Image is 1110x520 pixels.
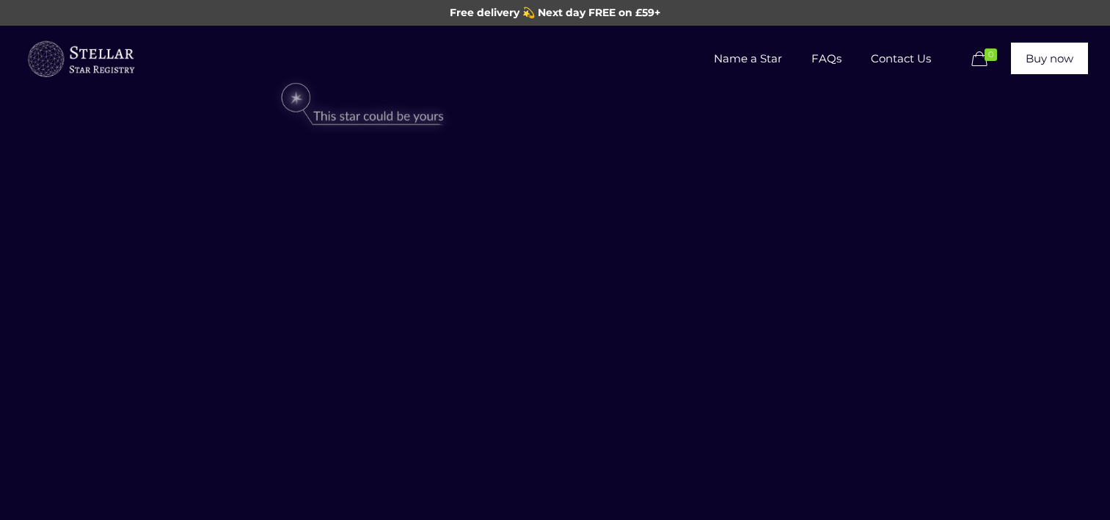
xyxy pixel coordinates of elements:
[985,48,997,61] span: 0
[699,26,797,92] a: Name a Star
[856,26,946,92] a: Contact Us
[26,37,136,82] img: buyastar-logo-transparent
[450,6,660,19] span: Free delivery 💫 Next day FREE on £59+
[968,51,1004,68] a: 0
[262,76,463,134] img: star-could-be-yours.png
[856,37,946,81] span: Contact Us
[26,26,136,92] a: Buy a Star
[797,26,856,92] a: FAQs
[1011,43,1088,74] a: Buy now
[699,37,797,81] span: Name a Star
[797,37,856,81] span: FAQs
